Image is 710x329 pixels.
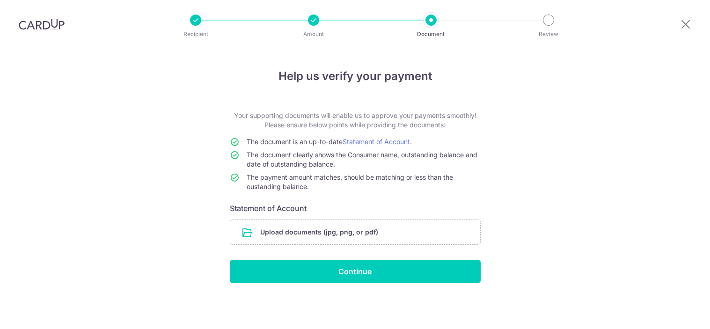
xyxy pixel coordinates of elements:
div: Upload documents (jpg, png, or pdf) [230,219,481,245]
img: CardUp [19,19,65,30]
a: Statement of Account [343,138,410,146]
iframe: Opens a widget where you can find more information [650,301,701,324]
h6: Statement of Account [230,203,481,214]
p: Review [514,29,583,39]
p: Your supporting documents will enable us to approve your payments smoothly! Please ensure below p... [230,111,481,130]
span: The payment amount matches, should be matching or less than the oustanding balance. [247,173,453,190]
p: Recipient [161,29,230,39]
p: Amount [279,29,348,39]
p: Document [396,29,466,39]
input: Continue [230,260,481,283]
span: The document clearly shows the Consumer name, outstanding balance and date of outstanding balance. [247,151,477,168]
h4: Help us verify your payment [230,68,481,85]
span: The document is an up-to-date . [247,138,412,146]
